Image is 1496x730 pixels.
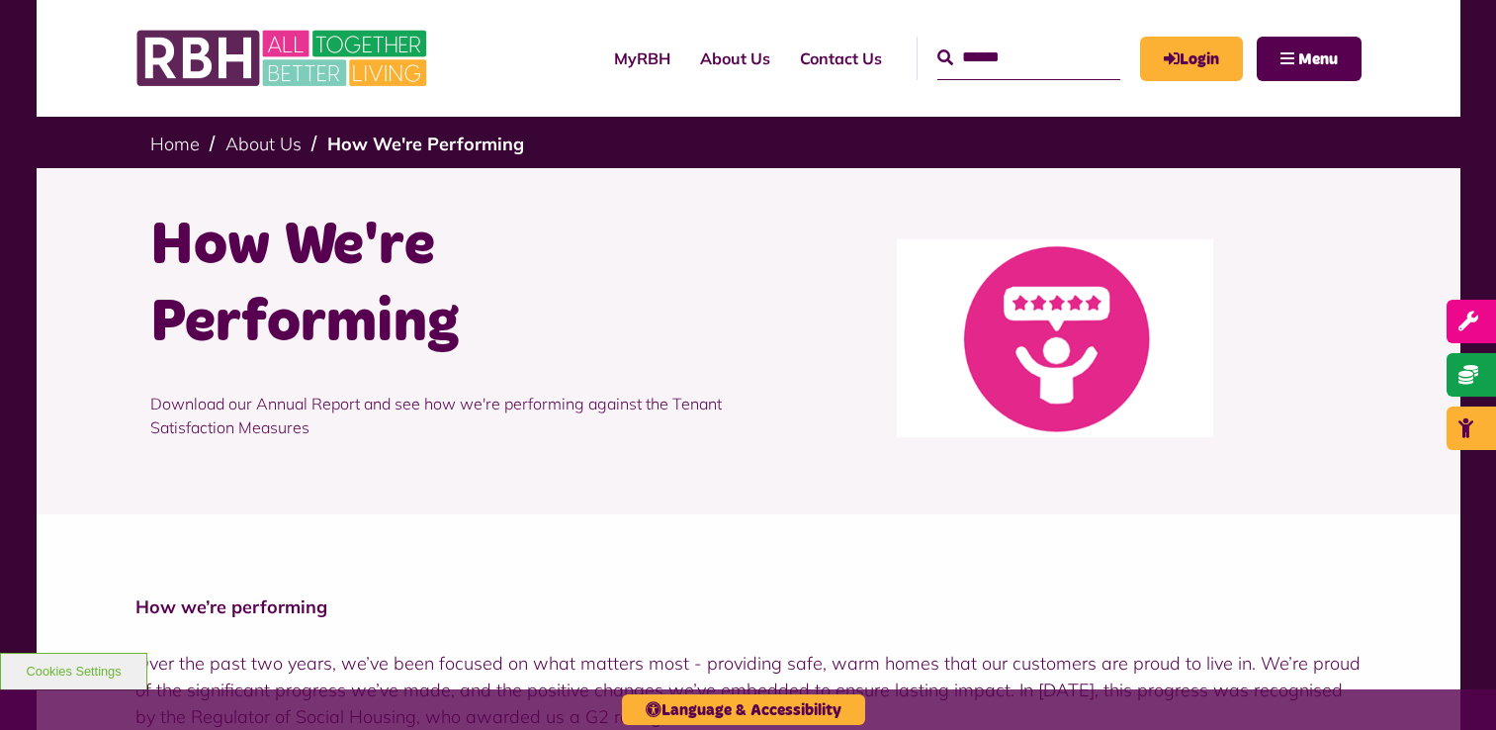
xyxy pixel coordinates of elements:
[150,208,734,362] h1: How We're Performing
[599,32,685,85] a: MyRBH
[225,133,302,155] a: About Us
[327,133,524,155] a: How We're Performing
[135,20,432,97] img: RBH
[135,650,1362,730] p: Over the past two years, we’ve been focused on what matters most - providing safe, warm homes tha...
[785,32,897,85] a: Contact Us
[150,133,200,155] a: Home
[1298,51,1338,67] span: Menu
[1140,37,1243,81] a: MyRBH
[897,239,1213,437] img: 5 Star
[1257,37,1362,81] button: Navigation
[135,595,327,618] strong: How we’re performing
[685,32,785,85] a: About Us
[1407,641,1496,730] iframe: Netcall Web Assistant for live chat
[622,694,865,725] button: Language & Accessibility
[150,362,734,469] p: Download our Annual Report and see how we're performing against the Tenant Satisfaction Measures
